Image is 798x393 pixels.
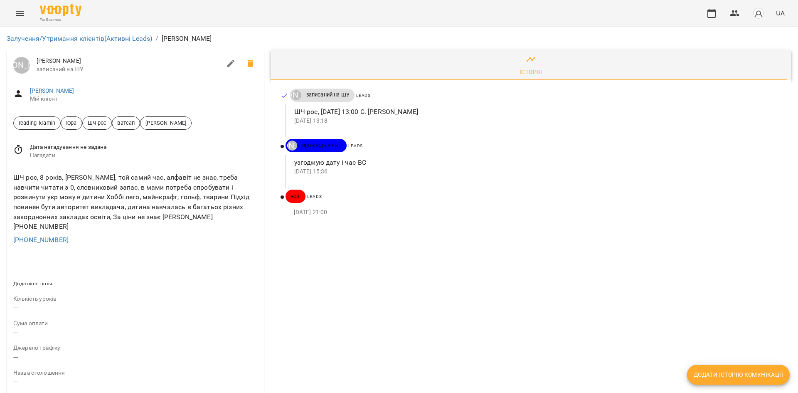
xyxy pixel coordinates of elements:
button: Menu [10,3,30,23]
button: UA [773,5,788,21]
div: Юрій Тимочко [291,90,301,100]
p: field-description [13,295,257,303]
p: field-description [13,319,257,328]
a: Залучення/Утримання клієнтів(Активні Leads) [7,35,152,42]
div: Юрій Тимочко [287,141,297,151]
span: Нагадати [30,151,257,160]
span: Дата нагадування не задана [30,143,257,151]
span: ШЧ рос [83,119,112,127]
img: Voopty Logo [40,4,81,16]
p: ШЧ рос, [DATE] 13:00 С. [PERSON_NAME] [294,107,778,117]
div: Юрій Тимочко [13,57,30,74]
span: Leads [348,143,363,148]
p: field-description [13,369,257,377]
a: [PHONE_NUMBER] [13,236,69,244]
span: Додати історію комунікації [694,370,783,380]
a: [PERSON_NAME] [286,141,297,151]
li: / [155,34,158,44]
span: [PERSON_NAME] [140,119,191,127]
p: --- [13,303,257,313]
button: Додати історію комунікації [687,365,790,385]
p: --- [13,328,257,338]
div: ШЧ рос, 8 років, [PERSON_NAME], той самий час, алфавіт не знає, треба навчити читати з 0, словник... [12,171,259,233]
a: [PERSON_NAME] [13,57,30,74]
span: For Business [40,17,81,22]
a: [PERSON_NAME] [290,90,301,100]
span: ватсап [112,119,140,127]
p: [PERSON_NAME] [162,34,212,44]
p: field-description [13,344,257,352]
span: Юра [61,119,81,127]
div: Історія [520,67,542,77]
span: reading_kramin [14,119,60,127]
p: --- [13,352,257,362]
span: UA [776,9,785,17]
span: Leads [356,93,371,98]
p: --- [13,377,257,387]
span: записаний на ШУ [301,91,355,99]
span: нові [286,193,306,200]
img: avatar_s.png [753,7,764,19]
p: [DATE] 21:00 [294,208,778,217]
span: Leads [307,194,322,199]
a: [PERSON_NAME] [30,87,74,94]
span: Мій клієнт [30,95,257,103]
p: [DATE] 15:36 [294,168,778,176]
span: відповідь в чаті [297,142,347,149]
span: записаний на ШУ [37,65,221,74]
p: узгоджую дату і час ВС [294,158,778,168]
span: Додаткові поля [13,281,52,287]
p: [DATE] 13:18 [294,117,778,125]
nav: breadcrumb [7,34,791,44]
span: [PERSON_NAME] [37,57,221,65]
